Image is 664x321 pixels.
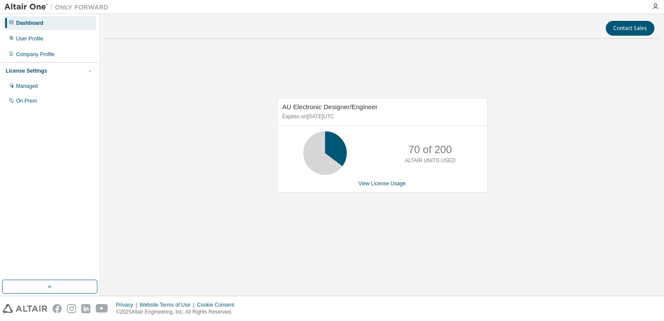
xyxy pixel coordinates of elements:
img: facebook.svg [53,304,62,313]
p: Expires on [DATE] UTC [282,113,480,120]
span: AU Electronic Designer/Engineer [282,103,378,110]
img: instagram.svg [67,304,76,313]
p: 70 of 200 [408,142,452,157]
button: Contact Sales [606,21,654,36]
div: On Prem [16,97,37,104]
img: linkedin.svg [81,304,90,313]
img: altair_logo.svg [3,304,47,313]
div: License Settings [6,67,47,74]
p: ALTAIR UNITS USED [405,157,455,164]
div: Dashboard [16,20,43,27]
div: Managed [16,83,38,90]
img: youtube.svg [96,304,108,313]
div: Website Terms of Use [139,301,197,308]
a: View License Usage [359,181,406,187]
div: Company Profile [16,51,55,58]
p: © 2025 Altair Engineering, Inc. All Rights Reserved. [116,308,239,316]
img: Altair One [4,3,113,11]
div: Cookie Consent [197,301,239,308]
div: User Profile [16,35,43,42]
div: Privacy [116,301,139,308]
